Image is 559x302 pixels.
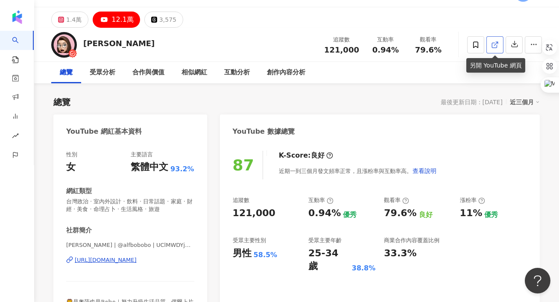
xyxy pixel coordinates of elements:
div: 繁體中文 [131,161,168,174]
div: 近期一到三個月發文頻率正常，且漲粉率與互動率高。 [279,162,437,179]
button: 12.1萬 [93,12,140,28]
span: [PERSON_NAME] | @alfbobobo | UClMWDYjHyPCd2x90W58x0lA [66,241,194,249]
div: 商業合作內容覆蓋比例 [384,237,439,244]
div: 1.4萬 [66,14,82,26]
div: 主要語言 [131,151,153,158]
div: 追蹤數 [324,35,359,44]
div: 58.5% [254,250,278,260]
span: rise [12,127,19,147]
span: 0.94% [372,46,399,54]
div: 25-34 歲 [308,247,350,273]
img: logo icon [10,10,24,24]
div: 79.6% [384,207,416,220]
div: 互動率 [308,196,334,204]
div: 相似網紅 [181,67,207,78]
span: 79.6% [415,46,442,54]
div: 良好 [419,210,433,220]
div: 另開 YouTube 網頁 [466,58,525,73]
div: 總覽 [53,96,70,108]
span: 121,000 [324,45,359,54]
div: 121,000 [233,207,275,220]
div: [PERSON_NAME] [83,38,155,49]
span: 93.2% [170,164,194,174]
span: 查看說明 [413,167,436,174]
div: 87 [233,156,254,174]
div: 互動分析 [224,67,250,78]
div: 網紅類型 [66,187,92,196]
span: 台灣政治 · 室內外設計 · 飲料 · 日常話題 · 家庭 · 財經 · 美食 · 命理占卜 · 生活風格 · 旅遊 [66,198,194,213]
div: 受眾主要年齡 [308,237,342,244]
div: 近三個月 [510,97,540,108]
img: KOL Avatar [51,32,77,58]
div: 12.1萬 [111,14,134,26]
div: 3,575 [159,14,176,26]
div: YouTube 網紅基本資料 [66,127,142,136]
div: 追蹤數 [233,196,249,204]
div: 38.8% [352,264,376,273]
div: 創作內容分析 [267,67,305,78]
div: 社群簡介 [66,226,92,235]
div: 互動率 [369,35,402,44]
div: 受眾分析 [90,67,115,78]
div: [URL][DOMAIN_NAME] [75,256,137,264]
div: 0.94% [308,207,341,220]
div: 漲粉率 [460,196,485,204]
button: 查看說明 [412,162,437,179]
div: 合作與價值 [132,67,164,78]
a: [URL][DOMAIN_NAME] [66,256,194,264]
button: 3,575 [144,12,183,28]
iframe: Help Scout Beacon - Open [525,268,550,293]
div: 受眾主要性別 [233,237,266,244]
div: YouTube 數據總覽 [233,127,295,136]
div: 男性 [233,247,252,260]
div: 最後更新日期：[DATE] [441,99,503,106]
div: K-Score : [279,151,333,160]
a: search [12,31,29,64]
div: 女 [66,161,76,174]
div: 33.3% [384,247,416,260]
div: 優秀 [484,210,498,220]
button: 1.4萬 [51,12,88,28]
div: 11% [460,207,483,220]
div: 良好 [311,151,325,160]
div: 性別 [66,151,77,158]
div: 觀看率 [412,35,445,44]
div: 觀看率 [384,196,409,204]
div: 總覽 [60,67,73,78]
div: 優秀 [343,210,357,220]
